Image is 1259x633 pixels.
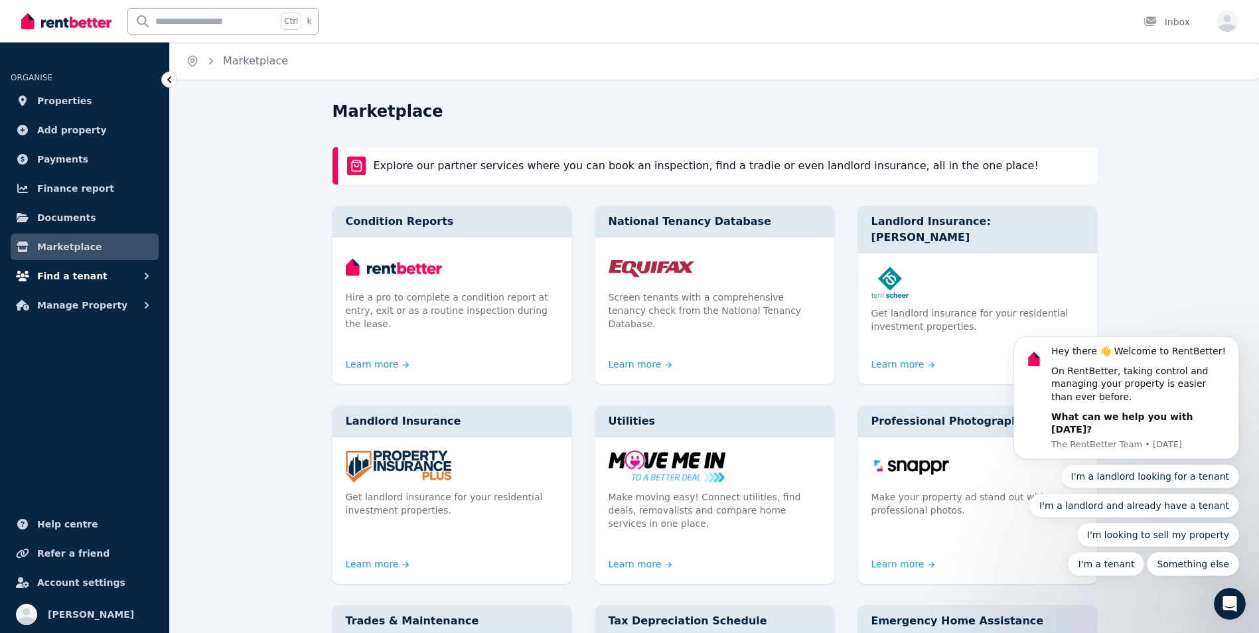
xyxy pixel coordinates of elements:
img: Utilities [609,451,821,482]
nav: Breadcrumb [170,42,304,80]
img: RentBetter [21,11,111,31]
a: Learn more [871,358,935,371]
img: Landlord Insurance: Terri Scheer [871,267,1084,299]
span: [PERSON_NAME] [48,606,134,622]
div: Professional Photography [858,405,1097,437]
p: Screen tenants with a comprehensive tenancy check from the National Tenancy Database. [609,291,821,330]
div: Landlord Insurance: [PERSON_NAME] [858,206,1097,253]
a: Payments [11,146,159,173]
span: Account settings [37,575,125,591]
span: Refer a friend [37,545,110,561]
div: National Tenancy Database [595,206,834,238]
span: Add property [37,122,107,138]
span: Ctrl [281,13,301,30]
a: Learn more [609,557,672,571]
span: Marketplace [37,239,102,255]
span: k [307,16,311,27]
a: Documents [11,204,159,231]
a: Learn more [346,358,409,371]
img: National Tenancy Database [609,251,821,283]
a: Properties [11,88,159,114]
p: Make moving easy! Connect utilities, find deals, removalists and compare home services in one place. [609,490,821,530]
a: Learn more [871,557,935,571]
img: Professional Photography [871,451,1084,482]
p: Explore our partner services where you can book an inspection, find a tradie or even landlord ins... [374,158,1039,174]
h1: Marketplace [333,101,443,122]
a: Add property [11,117,159,143]
span: Payments [37,151,88,167]
a: Marketplace [223,54,288,67]
div: Utilities [595,405,834,437]
a: Help centre [11,511,159,537]
button: Find a tenant [11,263,159,289]
button: Manage Property [11,292,159,318]
p: Hire a pro to complete a condition report at entry, exit or as a routine inspection during the le... [346,291,558,330]
span: Manage Property [37,297,127,313]
div: Inbox [1144,15,1190,29]
p: Get landlord insurance for your residential investment properties. [346,490,558,517]
span: Documents [37,210,96,226]
a: Learn more [609,358,672,371]
iframe: Intercom notifications message [994,218,1259,597]
a: Learn more [346,557,409,571]
span: Finance report [37,180,114,196]
a: Refer a friend [11,540,159,567]
span: Properties [37,93,92,109]
p: Get landlord insurance for your residential investment properties. [871,307,1084,333]
a: Account settings [11,569,159,596]
p: Make your property ad stand out with professional photos. [871,490,1084,517]
img: rentBetter Marketplace [347,157,366,175]
img: Condition Reports [346,251,558,283]
span: Find a tenant [37,268,108,284]
a: Finance report [11,175,159,202]
a: Marketplace [11,234,159,260]
div: Condition Reports [333,206,571,238]
iframe: Intercom live chat [1214,588,1246,620]
span: ORGANISE [11,73,52,82]
div: Landlord Insurance [333,405,571,437]
img: Landlord Insurance [346,451,558,482]
span: Help centre [37,516,98,532]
